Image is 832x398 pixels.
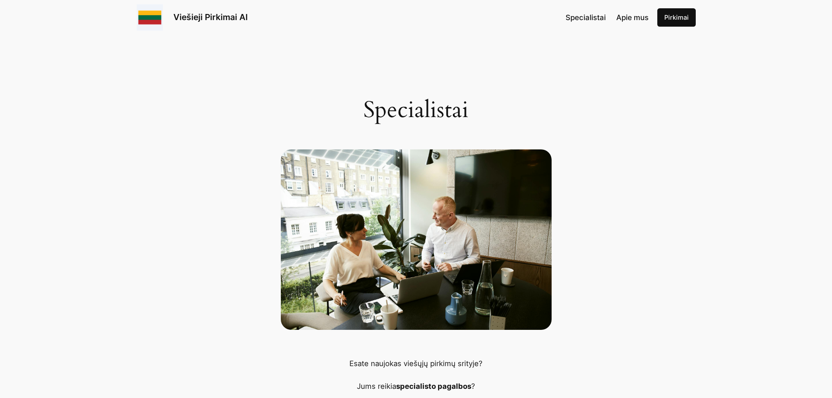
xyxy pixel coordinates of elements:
span: Specialistai [566,13,606,22]
strong: specialisto pagalbos [396,382,471,391]
a: Pirkimai [657,8,696,27]
h1: Specialistai [281,97,552,123]
: man and woman discussing and sharing ideas [281,149,552,330]
a: Specialistai [566,12,606,23]
span: Apie mus [616,13,649,22]
a: Apie mus [616,12,649,23]
p: Esate naujokas viešųjų pirkimų srityje? Jums reikia ? [281,358,552,392]
img: Viešieji pirkimai logo [137,4,163,31]
a: Viešieji Pirkimai AI [173,12,248,22]
nav: Navigation [566,12,649,23]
